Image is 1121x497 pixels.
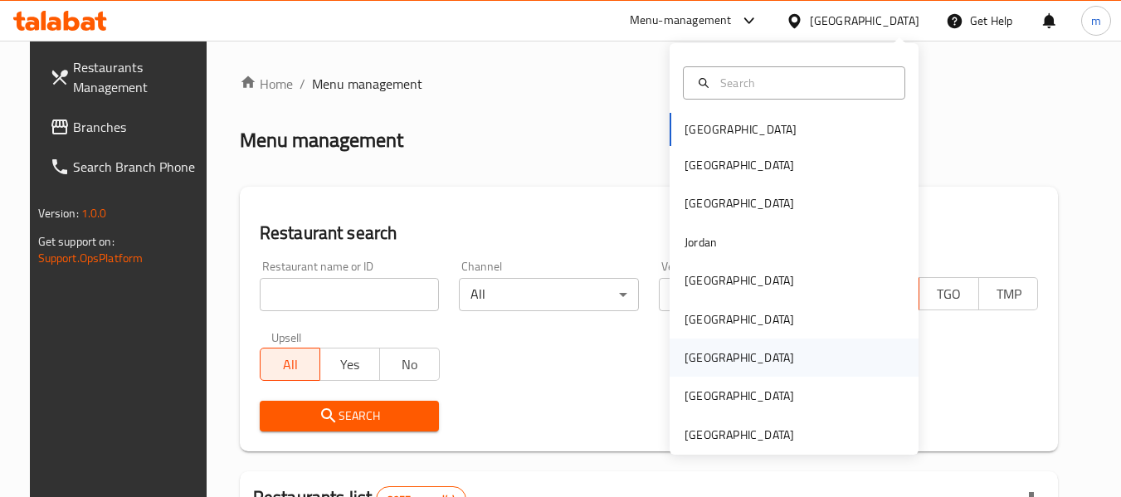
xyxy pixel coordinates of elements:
span: Branches [73,117,204,137]
button: All [260,348,320,381]
h2: Menu management [240,127,403,153]
span: Search Branch Phone [73,157,204,177]
button: TMP [978,277,1039,310]
a: Restaurants Management [37,47,217,107]
li: / [300,74,305,94]
a: Support.OpsPlatform [38,247,144,269]
span: 1.0.0 [81,202,107,224]
span: TGO [926,282,972,306]
label: Upsell [271,331,302,343]
span: Menu management [312,74,422,94]
a: Branches [37,107,217,147]
span: Version: [38,202,79,224]
span: All [267,353,314,377]
div: Menu-management [630,11,732,31]
div: [GEOGRAPHIC_DATA] [810,12,919,30]
nav: breadcrumb [240,74,1059,94]
span: Yes [327,353,373,377]
input: Search for restaurant name or ID.. [260,278,440,311]
button: Search [260,401,440,431]
h2: Restaurant search [260,221,1039,246]
a: Home [240,74,293,94]
span: m [1091,12,1101,30]
div: [GEOGRAPHIC_DATA] [685,426,794,444]
div: All [459,278,639,311]
span: TMP [986,282,1032,306]
a: Search Branch Phone [37,147,217,187]
span: Get support on: [38,231,115,252]
button: No [379,348,440,381]
div: [GEOGRAPHIC_DATA] [685,271,794,290]
button: TGO [919,277,979,310]
div: [GEOGRAPHIC_DATA] [685,194,794,212]
span: No [387,353,433,377]
div: [GEOGRAPHIC_DATA] [685,156,794,174]
div: [GEOGRAPHIC_DATA] [685,387,794,405]
div: All [659,278,839,311]
div: Jordan [685,233,717,251]
div: [GEOGRAPHIC_DATA] [685,348,794,367]
span: Restaurants Management [73,57,204,97]
input: Search [714,74,894,92]
span: Search [273,406,426,426]
button: Yes [319,348,380,381]
div: [GEOGRAPHIC_DATA] [685,310,794,329]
